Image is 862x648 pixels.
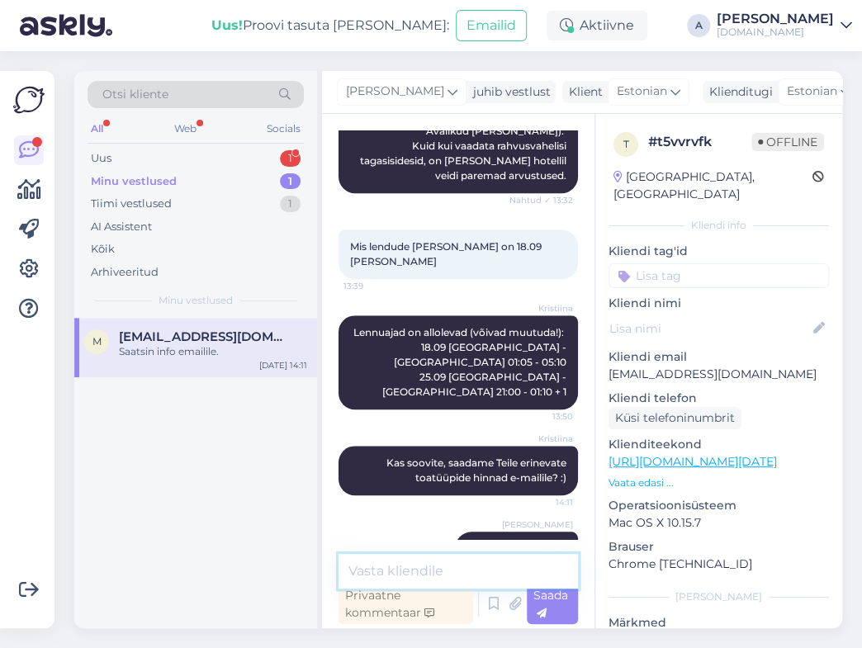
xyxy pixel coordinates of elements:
[211,17,243,33] b: Uus!
[211,16,449,35] div: Proovi tasuta [PERSON_NAME]:
[511,496,573,508] span: 14:11
[343,280,405,292] span: 13:39
[609,589,829,604] div: [PERSON_NAME]
[502,518,573,531] span: [PERSON_NAME]
[511,410,573,423] span: 13:50
[511,302,573,315] span: Kristiina
[609,390,829,407] p: Kliendi telefon
[509,194,573,206] span: Nähtud ✓ 13:32
[609,538,829,556] p: Brauser
[609,348,829,366] p: Kliendi email
[609,497,829,514] p: Operatsioonisüsteem
[91,219,152,235] div: AI Assistent
[511,433,573,445] span: Kristiina
[91,264,159,281] div: Arhiveeritud
[717,12,852,39] a: [PERSON_NAME][DOMAIN_NAME]
[350,240,544,267] span: Mis lendude [PERSON_NAME] on 18.09 [PERSON_NAME]
[91,241,115,258] div: Kõik
[562,83,603,101] div: Klient
[159,293,233,308] span: Minu vestlused
[339,584,473,624] div: Privaatne kommentaar
[91,150,111,167] div: Uus
[609,243,829,260] p: Kliendi tag'id
[609,295,829,312] p: Kliendi nimi
[280,173,301,190] div: 1
[687,14,710,37] div: A
[751,133,824,151] span: Offline
[609,556,829,573] p: Chrome [TECHNICAL_ID]
[609,436,829,453] p: Klienditeekond
[386,456,569,484] span: Kas soovite, saadame Teile erinevate toatüüpide hinnad e-mailile? :)
[613,168,812,203] div: [GEOGRAPHIC_DATA], [GEOGRAPHIC_DATA]
[88,118,107,140] div: All
[119,344,307,359] div: Saatsin info emailile.
[717,26,834,39] div: [DOMAIN_NAME]
[609,319,810,338] input: Lisa nimi
[102,86,168,103] span: Otsi kliente
[467,83,551,101] div: juhib vestlust
[609,614,829,631] p: Märkmed
[648,132,751,152] div: # t5vvrvfk
[609,475,829,490] p: Vaata edasi ...
[91,173,177,190] div: Minu vestlused
[547,11,647,40] div: Aktiivne
[617,83,667,101] span: Estonian
[456,10,527,41] button: Emailid
[171,118,200,140] div: Web
[609,514,829,532] p: Mac OS X 10.15.7
[13,84,45,116] img: Askly Logo
[119,329,291,344] span: marje0005@gmail.com
[92,335,102,348] span: m
[353,326,569,398] span: Lennuajad on allolevad (võivad muutuda!): 18.09 [GEOGRAPHIC_DATA] - [GEOGRAPHIC_DATA] 01:05 - 05:...
[280,150,301,167] div: 1
[787,83,837,101] span: Estonian
[703,83,773,101] div: Klienditugi
[259,359,307,371] div: [DATE] 14:11
[609,454,777,469] a: [URL][DOMAIN_NAME][DATE]
[280,196,301,212] div: 1
[609,366,829,383] p: [EMAIL_ADDRESS][DOMAIN_NAME]
[346,83,444,101] span: [PERSON_NAME]
[623,138,629,150] span: t
[263,118,304,140] div: Socials
[609,407,741,429] div: Küsi telefoninumbrit
[609,218,829,233] div: Kliendi info
[91,196,172,212] div: Tiimi vestlused
[717,12,834,26] div: [PERSON_NAME]
[609,263,829,288] input: Lisa tag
